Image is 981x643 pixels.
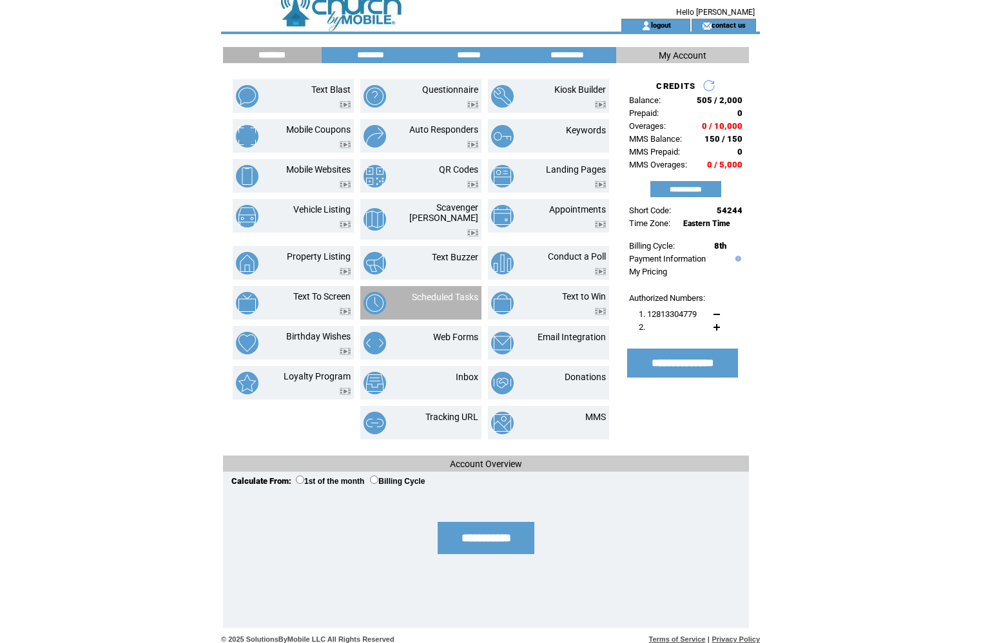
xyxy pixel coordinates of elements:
[286,164,351,175] a: Mobile Websites
[708,635,710,643] span: |
[467,141,478,148] img: video.png
[629,293,705,303] span: Authorized Numbers:
[456,372,478,382] a: Inbox
[491,372,514,394] img: donations.png
[293,204,351,215] a: Vehicle Listing
[439,164,478,175] a: QR Codes
[364,372,386,394] img: inbox.png
[629,267,667,276] a: My Pricing
[595,101,606,108] img: video.png
[629,241,675,251] span: Billing Cycle:
[641,21,651,31] img: account_icon.gif
[293,291,351,302] a: Text To Screen
[714,241,726,251] span: 8th
[737,147,743,157] span: 0
[565,372,606,382] a: Donations
[467,181,478,188] img: video.png
[450,459,522,469] span: Account Overview
[697,95,743,105] span: 505 / 2,000
[340,308,351,315] img: video.png
[546,164,606,175] a: Landing Pages
[629,121,666,131] span: Overages:
[433,332,478,342] a: Web Forms
[311,84,351,95] a: Text Blast
[364,292,386,314] img: scheduled-tasks.png
[554,84,606,95] a: Kiosk Builder
[364,165,386,187] img: qr-codes.png
[422,84,478,95] a: Questionnaire
[425,412,478,422] a: Tracking URL
[370,477,425,486] label: Billing Cycle
[364,125,386,148] img: auto-responders.png
[236,332,258,354] img: birthday-wishes.png
[538,332,606,342] a: Email Integration
[491,412,514,434] img: mms.png
[585,412,606,422] a: MMS
[236,372,258,394] img: loyalty-program.png
[676,8,755,17] span: Hello [PERSON_NAME]
[236,125,258,148] img: mobile-coupons.png
[409,124,478,135] a: Auto Responders
[236,85,258,108] img: text-blast.png
[340,181,351,188] img: video.png
[296,477,364,486] label: 1st of the month
[656,81,695,91] span: CREDITS
[595,181,606,188] img: video.png
[409,202,478,223] a: Scavenger [PERSON_NAME]
[639,322,645,332] span: 2.
[629,160,687,169] span: MMS Overages:
[737,108,743,118] span: 0
[491,125,514,148] img: keywords.png
[491,85,514,108] img: kiosk-builder.png
[432,252,478,262] a: Text Buzzer
[629,254,706,264] a: Payment Information
[649,635,706,643] a: Terms of Service
[629,108,659,118] span: Prepaid:
[236,205,258,227] img: vehicle-listing.png
[340,348,351,355] img: video.png
[548,251,606,262] a: Conduct a Poll
[629,206,671,215] span: Short Code:
[370,475,378,484] input: Billing Cycle
[704,134,743,144] span: 150 / 150
[491,332,514,354] img: email-integration.png
[491,165,514,187] img: landing-pages.png
[340,388,351,395] img: video.png
[340,141,351,148] img: video.png
[629,147,680,157] span: MMS Prepaid:
[340,101,351,108] img: video.png
[566,125,606,135] a: Keywords
[287,251,351,262] a: Property Listing
[702,121,743,131] span: 0 / 10,000
[595,308,606,315] img: video.png
[683,219,730,228] span: Eastern Time
[732,256,741,262] img: help.gif
[717,206,743,215] span: 54244
[491,252,514,274] img: conduct-a-poll.png
[364,332,386,354] img: web-forms.png
[595,268,606,275] img: video.png
[340,221,351,228] img: video.png
[712,21,746,29] a: contact us
[412,292,478,302] a: Scheduled Tasks
[364,412,386,434] img: tracking-url.png
[467,101,478,108] img: video.png
[221,635,394,643] span: © 2025 SolutionsByMobile LLC All Rights Reserved
[286,124,351,135] a: Mobile Coupons
[702,21,712,31] img: contact_us_icon.gif
[639,309,697,319] span: 1. 12813304779
[236,292,258,314] img: text-to-screen.png
[549,204,606,215] a: Appointments
[364,208,386,231] img: scavenger-hunt.png
[467,229,478,236] img: video.png
[231,476,291,486] span: Calculate From:
[286,331,351,341] a: Birthday Wishes
[491,292,514,314] img: text-to-win.png
[629,134,682,144] span: MMS Balance:
[562,291,606,302] a: Text to Win
[595,221,606,228] img: video.png
[340,268,351,275] img: video.png
[284,371,351,381] a: Loyalty Program
[659,50,706,61] span: My Account
[651,21,671,29] a: logout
